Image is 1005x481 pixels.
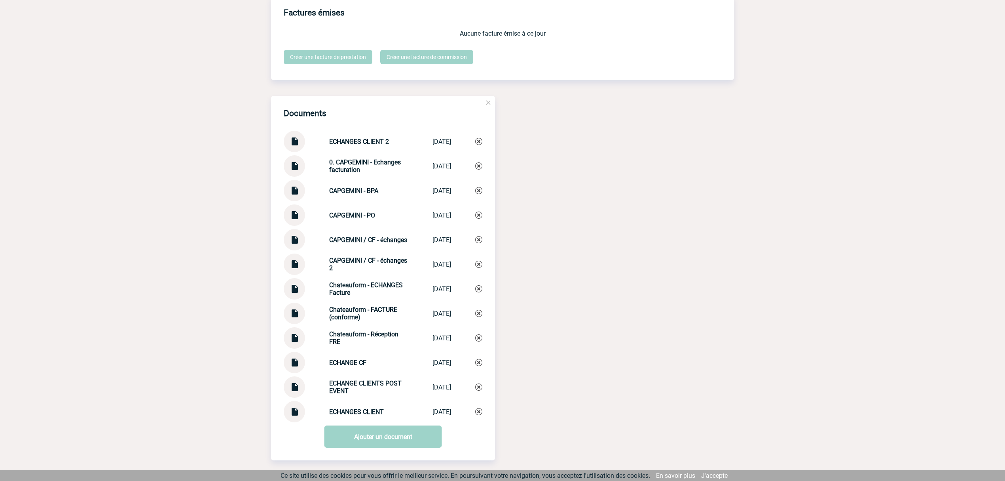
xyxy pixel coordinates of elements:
[329,306,397,321] strong: Chateauform - FACTURE (conforme)
[380,50,473,64] a: Créer une facture de commission
[701,472,728,479] a: J'accepte
[475,384,482,391] img: Supprimer
[329,408,384,416] strong: ECHANGES CLIENT
[432,261,451,268] div: [DATE]
[324,426,442,448] a: Ajouter un document
[329,236,407,244] strong: CAPGEMINI / CF - échanges
[475,187,482,194] img: Supprimer
[432,285,451,293] div: [DATE]
[329,330,398,345] strong: Chateauform - Réception FRE
[281,472,650,479] span: Ce site utilise des cookies pour vous offrir le meilleur service. En poursuivant votre navigation...
[329,138,389,145] strong: ECHANGES CLIENT 2
[475,408,482,415] img: Supprimer
[329,187,378,195] strong: CAPGEMINI - BPA
[475,162,482,170] img: Supprimer
[475,334,482,342] img: Supprimer
[329,359,366,366] strong: ECHANGE CF
[432,334,451,342] div: [DATE]
[475,138,482,145] img: Supprimer
[284,2,734,23] h3: Factures émises
[284,50,372,64] a: Créer une facture de prestation
[432,310,451,317] div: [DATE]
[432,187,451,195] div: [DATE]
[329,212,375,219] strong: CAPGEMINI - PO
[432,359,451,366] div: [DATE]
[475,212,482,219] img: Supprimer
[475,261,482,268] img: Supprimer
[432,408,451,416] div: [DATE]
[284,30,721,37] p: Aucune facture émise à ce jour
[432,212,451,219] div: [DATE]
[485,99,492,106] img: close.png
[656,472,695,479] a: En savoir plus
[475,359,482,366] img: Supprimer
[329,158,401,174] strong: 0. CAPGEMINI - Echanges facturation
[329,281,403,296] strong: Chateauform - ECHANGES Facture
[432,236,451,244] div: [DATE]
[432,384,451,391] div: [DATE]
[475,285,482,292] img: Supprimer
[329,257,407,272] strong: CAPGEMINI / CF - échanges 2
[432,138,451,145] div: [DATE]
[329,380,402,395] strong: ECHANGE CLIENTS POST EVENT
[475,310,482,317] img: Supprimer
[475,236,482,243] img: Supprimer
[284,109,326,118] h4: Documents
[432,162,451,170] div: [DATE]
